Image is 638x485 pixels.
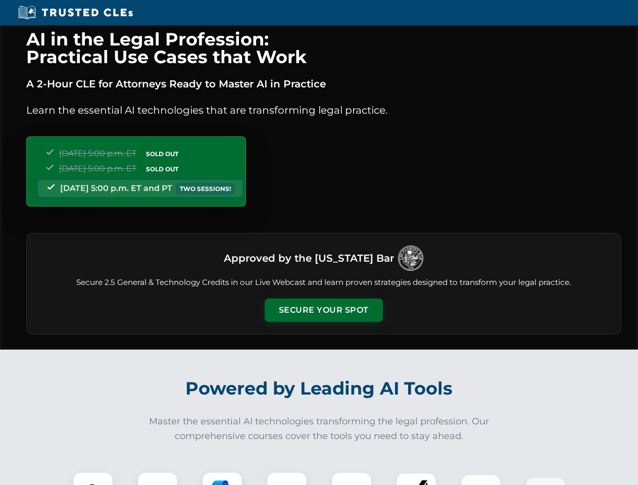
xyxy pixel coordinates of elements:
p: A 2-Hour CLE for Attorneys Ready to Master AI in Practice [26,76,621,92]
img: Logo [398,246,423,271]
button: Secure Your Spot [265,299,383,322]
img: Trusted CLEs [15,5,136,20]
span: SOLD OUT [142,149,182,159]
p: Secure 2.5 General & Technology Credits in our Live Webcast and learn proven strategies designed ... [39,277,609,288]
span: [DATE] 5:00 p.m. ET [59,164,136,173]
span: SOLD OUT [142,164,182,174]
span: [DATE] 5:00 p.m. ET [59,149,136,158]
h3: Approved by the [US_STATE] Bar [224,249,394,267]
h1: AI in the Legal Profession: Practical Use Cases that Work [26,30,621,66]
p: Master the essential AI technologies transforming the legal profession. Our comprehensive courses... [142,414,496,444]
p: Learn the essential AI technologies that are transforming legal practice. [26,102,621,118]
h2: Powered by Leading AI Tools [39,371,599,406]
